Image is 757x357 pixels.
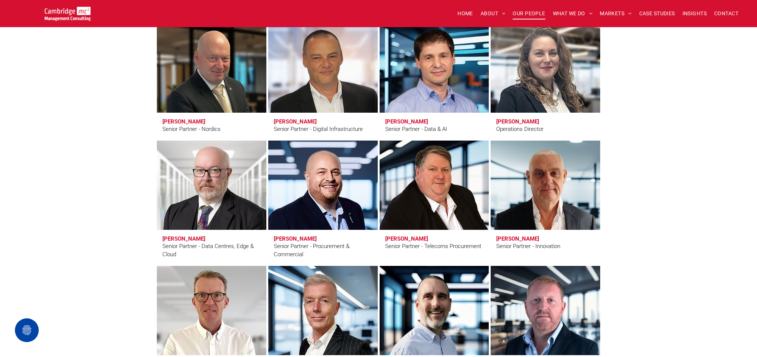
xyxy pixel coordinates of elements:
[596,8,635,19] a: MARKETS
[710,8,742,19] a: CONTACT
[162,242,261,259] div: Senior Partner - Data Centres, Edge & Cloud
[549,8,596,19] a: WHAT WE DO
[491,266,600,355] a: Darren Sheppard
[157,266,266,355] a: Clive Quantrill
[385,235,428,242] h3: [PERSON_NAME]
[274,125,363,134] div: Senior Partner - Digital Infrastructure
[454,8,477,19] a: HOME
[45,8,91,16] a: Your Business Transformed | Cambridge Management Consulting
[268,266,378,355] a: Andy Bills
[45,7,91,21] img: Go to Homepage
[496,242,560,251] div: Senior Partner - Innovation
[679,8,710,19] a: INSIGHTS
[385,242,481,251] div: Senior Partner - Telecoms Procurement
[385,118,428,125] h3: [PERSON_NAME]
[496,235,539,242] h3: [PERSON_NAME]
[274,118,317,125] h3: [PERSON_NAME]
[491,141,600,230] a: Matt Lawson
[162,235,205,242] h3: [PERSON_NAME]
[491,23,600,113] a: Serena Catapano
[274,242,372,259] div: Senior Partner - Procurement & Commercial
[162,118,205,125] h3: [PERSON_NAME]
[477,8,509,19] a: ABOUT
[162,125,221,134] div: Senior Partner - Nordics
[268,141,378,230] a: Andy Everest
[274,235,317,242] h3: [PERSON_NAME]
[268,23,378,113] a: Andy Bax
[636,8,679,19] a: CASE STUDIES
[509,8,549,19] a: OUR PEOPLE
[157,23,266,113] a: Erling Aronsveen
[380,266,489,355] a: Karl Salter
[157,141,266,230] a: Duncan Clubb
[385,125,447,134] div: Senior Partner - Data & AI
[496,125,544,134] div: Operations Director
[376,138,492,232] a: Eric Green
[380,23,489,113] a: Simon Brueckheimer
[496,118,539,125] h3: [PERSON_NAME]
